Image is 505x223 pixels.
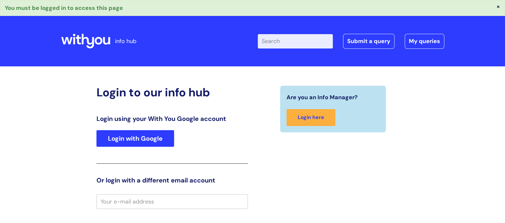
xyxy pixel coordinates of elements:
h3: Login using your With You Google account [96,115,248,123]
h2: Login to our info hub [96,85,248,99]
p: info hub [115,36,136,46]
input: Search [258,34,333,48]
a: My queries [405,34,444,48]
a: Submit a query [343,34,394,48]
button: × [496,4,500,9]
a: Login here [287,109,335,126]
a: Login with Google [96,130,174,147]
input: Your e-mail address [96,194,248,209]
span: Are you an Info Manager? [287,92,358,102]
h3: Or login with a different email account [96,176,248,184]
